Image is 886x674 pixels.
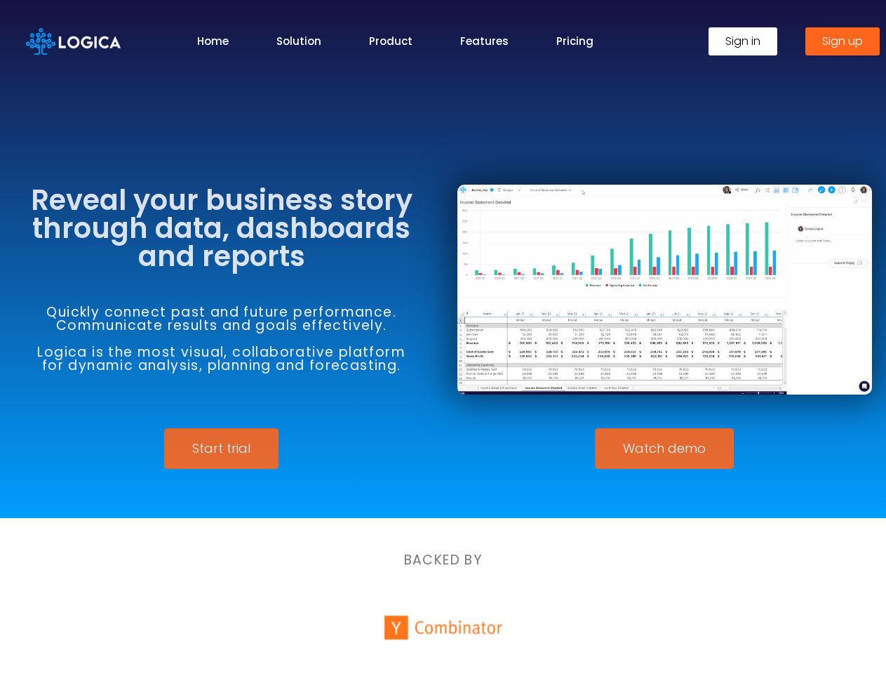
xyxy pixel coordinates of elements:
span: Watch demo [623,442,706,455]
a: Sign in [709,27,777,55]
a: Solution [276,33,321,49]
a: Features [460,33,509,49]
h3: Reveal your business story through data, dashboards and reports [14,186,429,270]
a: Product [369,33,412,49]
a: Pricing [556,33,593,49]
a: Sign up [805,27,880,55]
span: Sign in [725,36,760,47]
span: Sign up [822,36,863,47]
img: Logica [26,28,121,55]
a: Start trial [164,428,278,469]
a: Home [197,33,229,49]
a: Watch demo [595,428,734,469]
span: Start trial [192,442,250,455]
h6: Quickly connect past and future performance. Communicate results and goals effectively. Logica is... [14,305,429,372]
h6: BACKED BY [65,553,822,567]
a: Logica [26,32,121,48]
